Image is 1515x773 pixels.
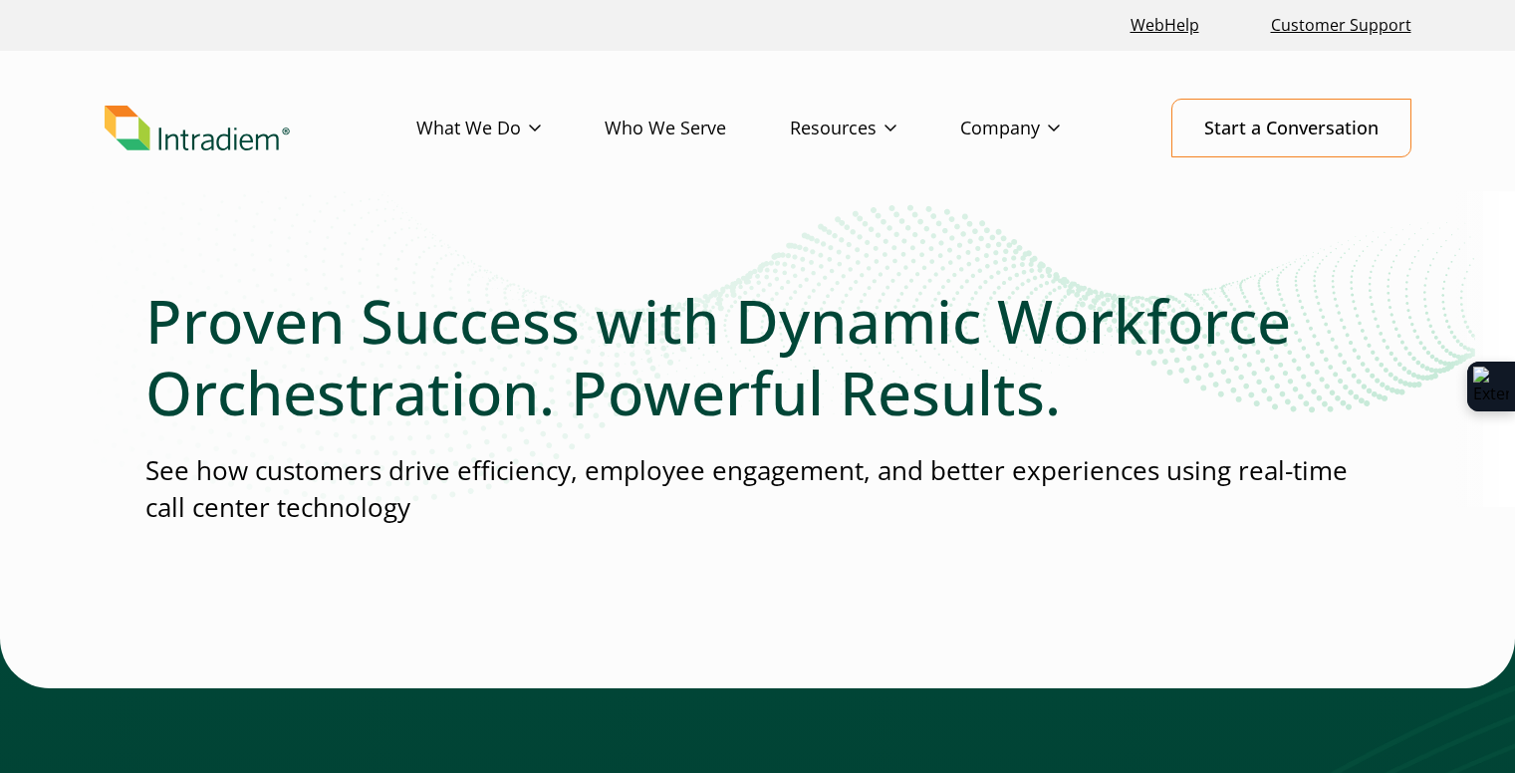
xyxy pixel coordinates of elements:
a: What We Do [416,100,605,157]
a: Link opens in a new window [1123,4,1207,47]
a: Start a Conversation [1171,99,1411,157]
a: Link to homepage of Intradiem [105,106,416,151]
a: Company [960,100,1124,157]
p: See how customers drive efficiency, employee engagement, and better experiences using real-time c... [145,452,1371,527]
h1: Proven Success with Dynamic Workforce Orchestration. Powerful Results. [145,285,1371,428]
img: Intradiem [105,106,290,151]
a: Who We Serve [605,100,790,157]
img: Extension Icon [1473,367,1509,406]
a: Resources [790,100,960,157]
a: Customer Support [1263,4,1419,47]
